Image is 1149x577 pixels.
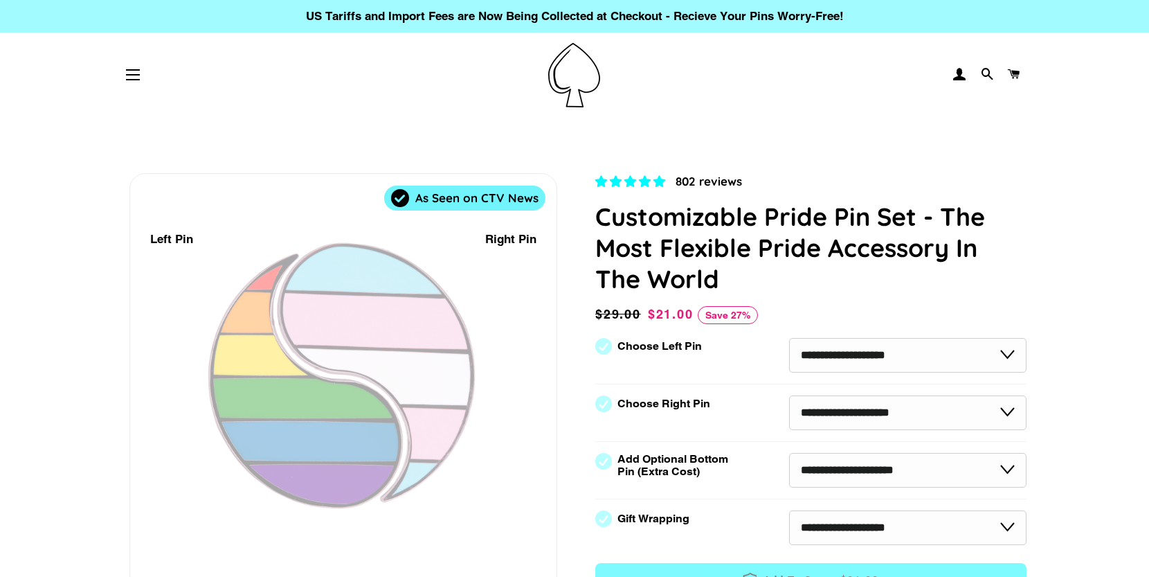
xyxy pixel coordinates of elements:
[548,43,600,107] img: Pin-Ace
[595,175,669,188] span: 4.83 stars
[676,174,742,188] span: 802 reviews
[698,306,758,324] span: Save 27%
[595,201,1026,294] h1: Customizable Pride Pin Set - The Most Flexible Pride Accessory In The World
[617,513,689,525] label: Gift Wrapping
[485,230,536,249] div: Right Pin
[617,398,710,410] label: Choose Right Pin
[595,305,644,324] span: $29.00
[617,453,734,478] label: Add Optional Bottom Pin (Extra Cost)
[617,340,702,353] label: Choose Left Pin
[648,307,694,321] span: $21.00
